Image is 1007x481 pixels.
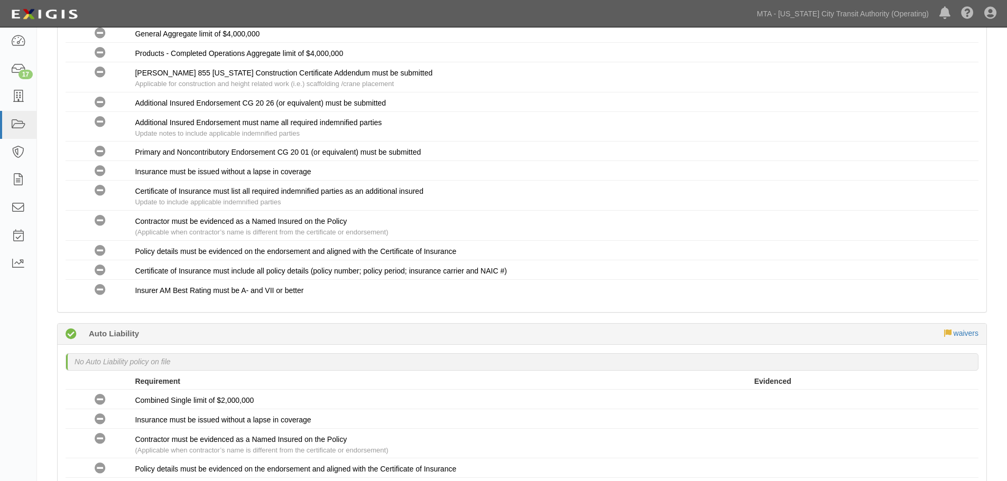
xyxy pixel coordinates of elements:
[95,97,106,108] i: No Coverage
[135,416,311,424] span: Insurance must be issued without a lapse in coverage
[95,246,106,257] i: No Coverage
[95,433,106,445] i: No Coverage
[8,5,81,24] img: logo-5460c22ac91f19d4615b14bd174203de0afe785f0fc80cf4dbbc73dc1793850b.png
[95,265,106,276] i: No Coverage
[954,329,978,337] a: waivers
[95,117,106,128] i: No Coverage
[95,394,106,405] i: No Coverage
[135,377,180,385] strong: Requirement
[135,198,281,206] span: Update to include applicable indemnified parties
[135,286,303,295] span: Insurer AM Best Rating must be A- and VII or better
[75,356,171,367] p: No Auto Liability policy on file
[95,285,106,296] i: No Coverage
[95,463,106,474] i: No Coverage
[95,48,106,59] i: No Coverage
[135,446,388,454] span: (Applicable when contractor’s name is different from the certificate or endorsement)
[961,7,974,20] i: Help Center - Complianz
[95,166,106,177] i: No Coverage
[135,167,311,176] span: Insurance must be issued without a lapse in coverage
[135,228,388,236] span: (Applicable when contractor’s name is different from the certificate or endorsement)
[95,28,106,39] i: No Coverage
[754,377,791,385] strong: Evidenced
[135,396,254,404] span: Combined Single limit of $2,000,000
[135,465,456,473] span: Policy details must be evidenced on the endorsement and aligned with the Certificate of Insurance
[135,80,394,88] span: Applicable for construction and height related work (i.e.) scaffolding /crane placement
[135,267,506,275] span: Certificate of Insurance must include all policy details (policy number; policy period; insurance...
[66,329,77,340] i: Compliant 510 days (since 05/09/2024)
[95,185,106,196] i: No Coverage
[135,217,347,225] span: Contractor must be evidenced as a Named Insured on the Policy
[135,30,260,38] span: General Aggregate limit of $4,000,000
[135,99,386,107] span: Additional Insured Endorsement CG 20 26 (or equivalent) must be submitted
[752,3,934,24] a: MTA - [US_STATE] City Transit Authority (Operating)
[135,148,421,156] span: Primary and Noncontributory Endorsement CG 20 01 (or equivalent) must be submitted
[135,49,343,58] span: Products - Completed Operations Aggregate limit of $4,000,000
[89,328,139,339] b: Auto Liability
[135,435,347,444] span: Contractor must be evidenced as a Named Insured on the Policy
[135,69,432,77] span: [PERSON_NAME] 855 [US_STATE] Construction Certificate Addendum must be submitted
[95,146,106,157] i: No Coverage
[135,118,382,127] span: Additional Insured Endorsement must name all required indemnified parties
[95,67,106,78] i: No Coverage
[135,247,456,256] span: Policy details must be evidenced on the endorsement and aligned with the Certificate of Insurance
[135,187,423,195] span: Certificate of Insurance must list all required indemnified parties as an additional insured
[95,215,106,227] i: No Coverage
[135,129,299,137] span: Update notes to include applicable indemnified parties
[95,414,106,425] i: No Coverage
[19,70,33,79] div: 17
